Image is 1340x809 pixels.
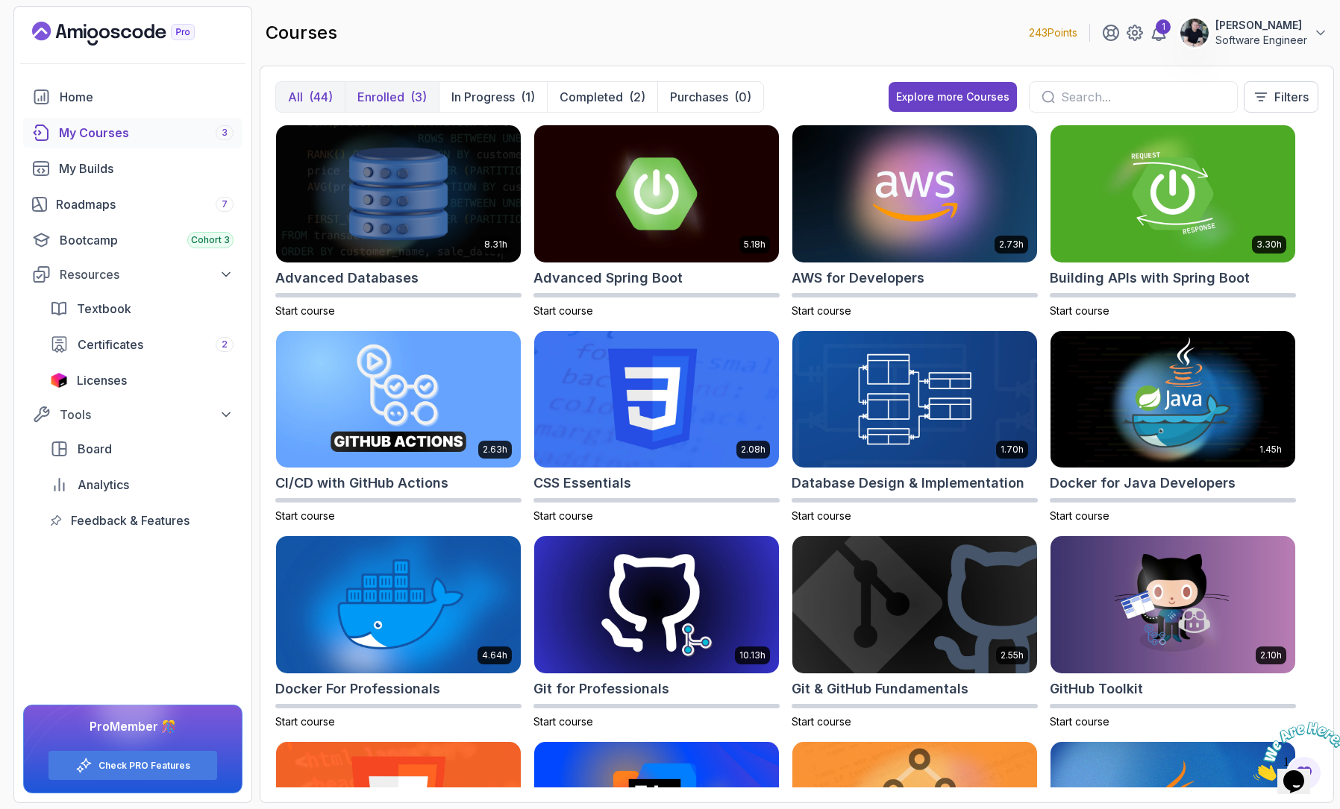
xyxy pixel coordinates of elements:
[276,125,521,262] img: Advanced Databases card
[1256,239,1282,251] p: 3.30h
[889,82,1017,112] button: Explore more Courses
[439,82,547,112] button: In Progress(1)
[734,88,751,106] div: (0)
[739,649,766,661] p: 10.13h
[60,231,234,249] div: Bootcamp
[1051,331,1295,468] img: Docker for Java Developers card
[792,715,851,728] span: Start course
[78,440,112,458] span: Board
[1051,536,1295,673] img: GitHub Toolkit card
[1215,18,1307,33] p: [PERSON_NAME]
[77,300,131,318] span: Textbook
[1050,715,1109,728] span: Start course
[792,268,924,289] h2: AWS for Developers
[6,6,12,19] span: 1
[1061,88,1225,106] input: Search...
[77,371,127,389] span: Licenses
[23,225,242,255] a: bootcamp
[534,331,779,468] img: CSS Essentials card
[896,89,1009,104] div: Explore more Courses
[60,265,234,283] div: Resources
[533,304,593,317] span: Start course
[1150,24,1168,42] a: 1
[345,82,439,112] button: Enrolled(3)
[357,88,404,106] p: Enrolled
[1156,19,1171,34] div: 1
[533,715,593,728] span: Start course
[276,331,521,468] img: CI/CD with GitHub Actions card
[41,506,242,535] a: feedback
[741,444,766,456] p: 2.08h
[78,336,143,353] span: Certificates
[1260,649,1282,661] p: 2.10h
[792,331,1037,468] img: Database Design & Implementation card
[78,476,129,494] span: Analytics
[309,88,333,106] div: (44)
[191,234,230,246] span: Cohort 3
[1001,444,1024,456] p: 1.70h
[792,536,1037,673] img: Git & GitHub Fundamentals card
[410,88,427,106] div: (3)
[32,22,229,45] a: Landing page
[275,679,440,699] h2: Docker For Professionals
[222,339,228,350] span: 2
[1050,509,1109,522] span: Start course
[23,118,242,148] a: courses
[670,88,728,106] p: Purchases
[41,294,242,324] a: textbook
[1029,25,1077,40] p: 243 Points
[533,473,631,494] h2: CSS Essentials
[56,195,234,213] div: Roadmaps
[60,406,234,424] div: Tools
[6,6,98,65] img: Chat attention grabber
[41,434,242,464] a: board
[792,509,851,522] span: Start course
[275,268,419,289] h2: Advanced Databases
[1050,679,1143,699] h2: GitHub Toolkit
[547,82,657,112] button: Completed(2)
[1244,81,1318,113] button: Filters
[792,679,968,699] h2: Git & GitHub Fundamentals
[1274,88,1309,106] p: Filters
[275,509,335,522] span: Start course
[1051,125,1295,262] img: Building APIs with Spring Boot card
[275,304,335,317] span: Start course
[41,365,242,395] a: licenses
[560,88,623,106] p: Completed
[999,239,1024,251] p: 2.73h
[60,88,234,106] div: Home
[41,330,242,359] a: certificates
[23,189,242,219] a: roadmaps
[275,715,335,728] span: Start course
[1259,444,1282,456] p: 1.45h
[629,88,645,106] div: (2)
[533,268,683,289] h2: Advanced Spring Boot
[266,21,337,45] h2: courses
[41,470,242,500] a: analytics
[533,679,669,699] h2: Git for Professionals
[59,160,234,177] div: My Builds
[98,760,190,772] a: Check PRO Features
[1001,649,1024,661] p: 2.55h
[451,88,515,106] p: In Progress
[1180,19,1209,47] img: user profile image
[276,82,345,112] button: All(44)
[1050,268,1250,289] h2: Building APIs with Spring Boot
[275,473,448,494] h2: CI/CD with GitHub Actions
[521,88,535,106] div: (1)
[1050,304,1109,317] span: Start course
[792,304,851,317] span: Start course
[483,444,507,456] p: 2.63h
[534,536,779,673] img: Git for Professionals card
[71,511,190,529] span: Feedback & Features
[484,239,507,251] p: 8.31h
[792,473,1024,494] h2: Database Design & Implementation
[288,88,303,106] p: All
[23,154,242,183] a: builds
[59,124,234,142] div: My Courses
[533,509,593,522] span: Start course
[48,750,218,781] button: Check PRO Features
[534,125,779,262] img: Advanced Spring Boot card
